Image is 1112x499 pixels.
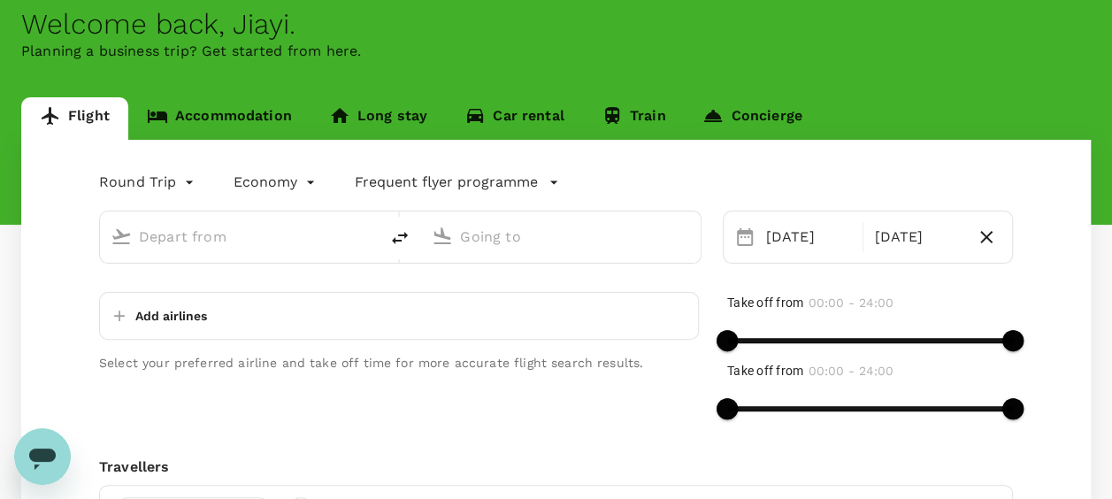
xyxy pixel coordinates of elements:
[727,296,803,310] span: Take off from
[107,300,207,332] button: Add airlines
[14,428,71,485] iframe: Button to launch messaging window
[21,97,128,140] a: Flight
[808,364,893,378] span: 00:00 - 24:00
[234,168,319,196] div: Economy
[684,97,820,140] a: Concierge
[139,223,341,250] input: Depart from
[99,457,1013,478] div: Travellers
[128,97,311,140] a: Accommodation
[688,234,692,238] button: Open
[21,8,1091,41] div: Welcome back , Jiayi .
[99,354,699,372] p: Select your preferred airline and take off time for more accurate flight search results.
[727,364,803,378] span: Take off from
[366,234,370,238] button: Open
[355,172,538,193] p: Frequent flyer programme
[99,168,198,196] div: Round Trip
[355,172,559,193] button: Frequent flyer programme
[21,41,1091,62] p: Planning a business trip? Get started from here.
[379,217,421,259] button: delete
[867,219,968,255] div: [DATE]
[446,97,583,140] a: Car rental
[759,219,860,255] div: [DATE]
[135,307,207,325] p: Add airlines
[583,97,685,140] a: Train
[311,97,446,140] a: Long stay
[808,296,893,310] span: 00:00 - 24:00
[460,223,663,250] input: Going to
